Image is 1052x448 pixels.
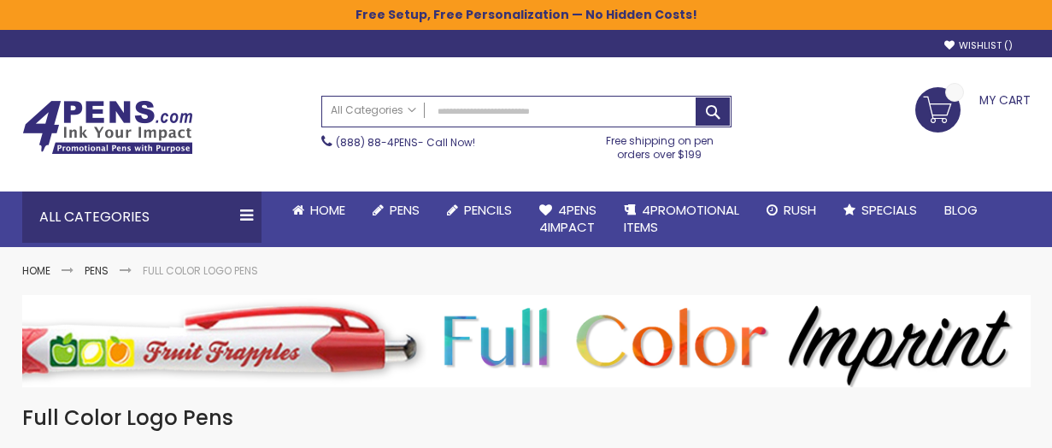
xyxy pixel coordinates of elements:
span: 4PROMOTIONAL ITEMS [624,201,739,236]
span: Pens [390,201,420,219]
span: Rush [784,201,816,219]
h1: Full Color Logo Pens [22,404,1031,432]
span: - Call Now! [336,135,475,150]
a: Pens [359,192,433,229]
a: Rush [753,192,830,229]
a: Pencils [433,192,526,229]
span: Blog [944,201,978,219]
a: Specials [830,192,931,229]
a: (888) 88-4PENS [336,135,418,150]
img: Full Color Logo Pens [22,295,1031,387]
a: All Categories [322,97,425,125]
a: Wishlist [944,39,1013,52]
strong: Full Color Logo Pens [143,263,258,278]
div: All Categories [22,192,262,243]
span: Home [310,201,345,219]
span: All Categories [331,103,416,117]
span: Pencils [464,201,512,219]
div: Free shipping on pen orders over $199 [588,127,732,162]
a: Blog [931,192,991,229]
img: 4Pens Custom Pens and Promotional Products [22,100,193,155]
a: 4PROMOTIONALITEMS [610,192,753,247]
a: Home [22,263,50,278]
span: Specials [861,201,917,219]
a: Home [279,192,359,229]
a: Pens [85,263,109,278]
a: 4Pens4impact [526,192,610,247]
span: 4Pens 4impact [539,201,597,236]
